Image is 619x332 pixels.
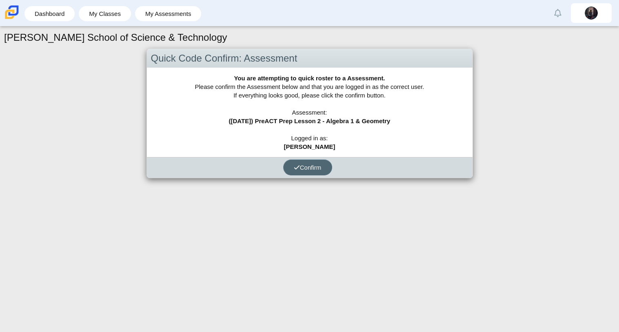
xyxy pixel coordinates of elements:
[147,49,473,68] div: Quick Code Confirm: Assessment
[83,6,127,21] a: My Classes
[229,117,390,124] b: ([DATE]) PreACT Prep Lesson 2 - Algebra 1 & Geometry
[284,143,335,150] b: [PERSON_NAME]
[294,164,322,171] span: Confirm
[3,4,20,21] img: Carmen School of Science & Technology
[4,31,227,44] h1: [PERSON_NAME] School of Science & Technology
[234,75,385,82] b: You are attempting to quick roster to a Assessment.
[29,6,71,21] a: Dashboard
[3,15,20,22] a: Carmen School of Science & Technology
[147,68,473,157] div: Please confirm the Assessment below and that you are logged in as the correct user. If everything...
[139,6,197,21] a: My Assessments
[571,3,612,23] a: joshuhah.cooksey.AtogTk
[585,7,598,20] img: joshuhah.cooksey.AtogTk
[283,159,332,175] button: Confirm
[549,4,567,22] a: Alerts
